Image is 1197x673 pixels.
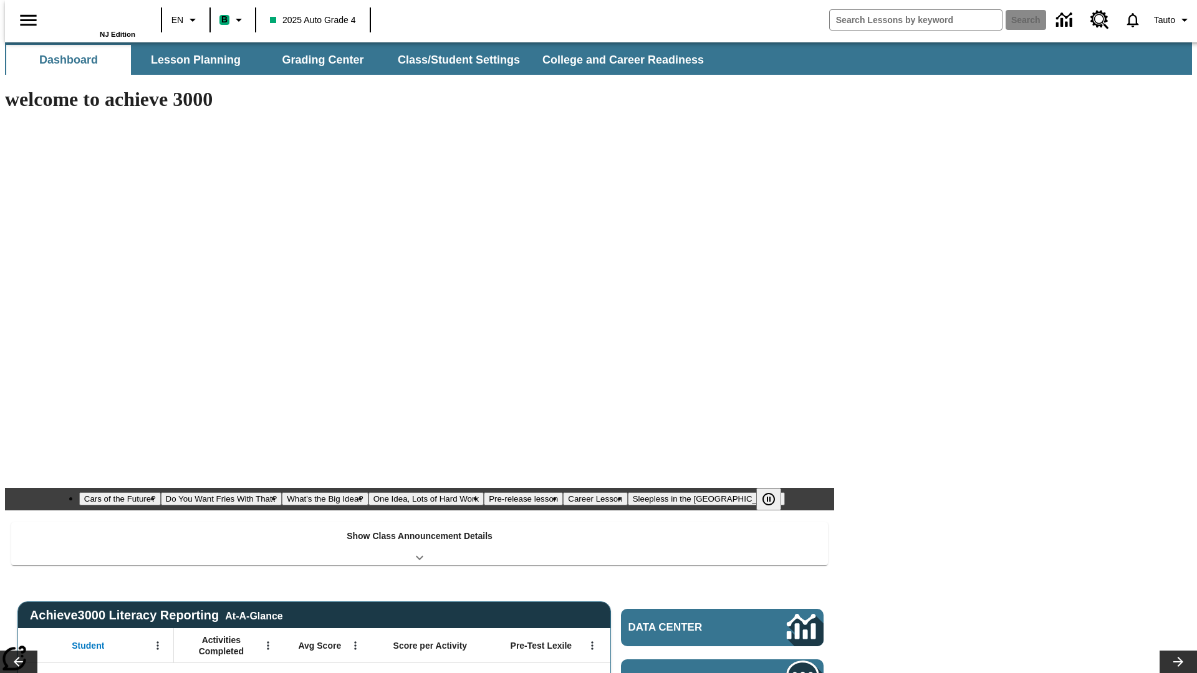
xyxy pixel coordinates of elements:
[830,10,1002,30] input: search field
[532,45,714,75] button: College and Career Readiness
[583,636,602,655] button: Open Menu
[388,45,530,75] button: Class/Student Settings
[6,45,131,75] button: Dashboard
[1049,3,1083,37] a: Data Center
[72,640,104,651] span: Student
[5,42,1192,75] div: SubNavbar
[628,621,745,634] span: Data Center
[148,636,167,655] button: Open Menu
[393,640,468,651] span: Score per Activity
[628,492,786,505] button: Slide 7 Sleepless in the Animal Kingdom
[214,9,251,31] button: Boost Class color is mint green. Change class color
[54,4,135,38] div: Home
[347,530,493,543] p: Show Class Announcement Details
[1154,14,1175,27] span: Tauto
[54,6,135,31] a: Home
[171,14,183,27] span: EN
[161,492,282,505] button: Slide 2 Do You Want Fries With That?
[30,608,283,623] span: Achieve3000 Literacy Reporting
[484,492,563,505] button: Slide 5 Pre-release lesson
[621,609,824,646] a: Data Center
[100,31,135,38] span: NJ Edition
[282,492,368,505] button: Slide 3 What's the Big Idea?
[1160,651,1197,673] button: Lesson carousel, Next
[11,522,828,565] div: Show Class Announcement Details
[5,45,715,75] div: SubNavbar
[166,9,206,31] button: Language: EN, Select a language
[298,640,341,651] span: Avg Score
[1149,9,1197,31] button: Profile/Settings
[270,14,356,27] span: 2025 Auto Grade 4
[133,45,258,75] button: Lesson Planning
[261,45,385,75] button: Grading Center
[225,608,282,622] div: At-A-Glance
[1083,3,1117,37] a: Resource Center, Will open in new tab
[79,492,161,505] button: Slide 1 Cars of the Future?
[511,640,572,651] span: Pre-Test Lexile
[756,488,794,510] div: Pause
[346,636,365,655] button: Open Menu
[756,488,781,510] button: Pause
[368,492,484,505] button: Slide 4 One Idea, Lots of Hard Work
[10,2,47,39] button: Open side menu
[5,88,834,111] h1: welcome to achieve 3000
[563,492,627,505] button: Slide 6 Career Lesson
[221,12,228,27] span: B
[180,634,262,657] span: Activities Completed
[259,636,277,655] button: Open Menu
[1117,4,1149,36] a: Notifications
